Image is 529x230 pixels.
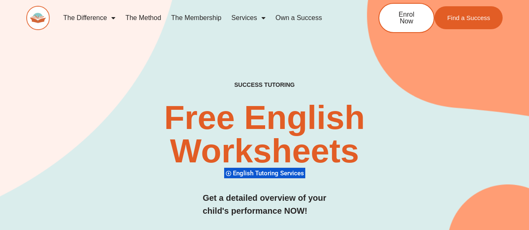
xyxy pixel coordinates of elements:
h4: SUCCESS TUTORING​ [194,81,335,88]
a: Enrol Now [378,3,434,33]
a: The Method [120,8,166,28]
span: English Tutoring Services [233,169,307,177]
a: The Membership [166,8,226,28]
h3: Get a detailed overview of your child's performance NOW! [203,192,327,217]
a: Services [226,8,270,28]
a: Own a Success [271,8,327,28]
a: Find a Success [434,6,503,29]
span: Find a Success [447,15,490,21]
div: English Tutoring Services [224,167,305,179]
nav: Menu [58,8,351,28]
span: Enrol Now [392,11,421,25]
h2: Free English Worksheets​ [107,101,422,168]
a: The Difference [58,8,120,28]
